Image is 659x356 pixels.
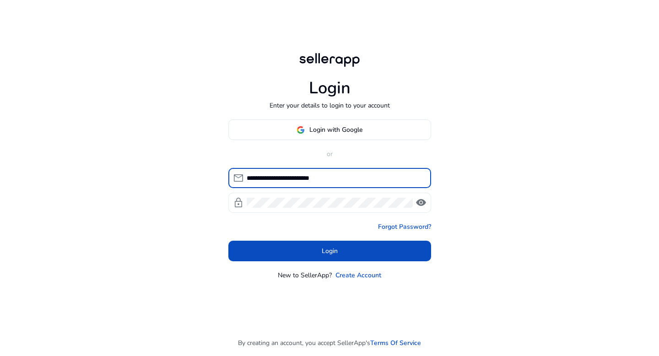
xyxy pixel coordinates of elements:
[297,126,305,134] img: google-logo.svg
[309,125,362,135] span: Login with Google
[278,270,332,280] p: New to SellerApp?
[370,338,421,348] a: Terms Of Service
[309,78,351,98] h1: Login
[322,246,338,256] span: Login
[378,222,431,232] a: Forgot Password?
[233,197,244,208] span: lock
[335,270,381,280] a: Create Account
[416,197,427,208] span: visibility
[270,101,390,110] p: Enter your details to login to your account
[228,149,431,159] p: or
[228,119,431,140] button: Login with Google
[233,173,244,183] span: mail
[228,241,431,261] button: Login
